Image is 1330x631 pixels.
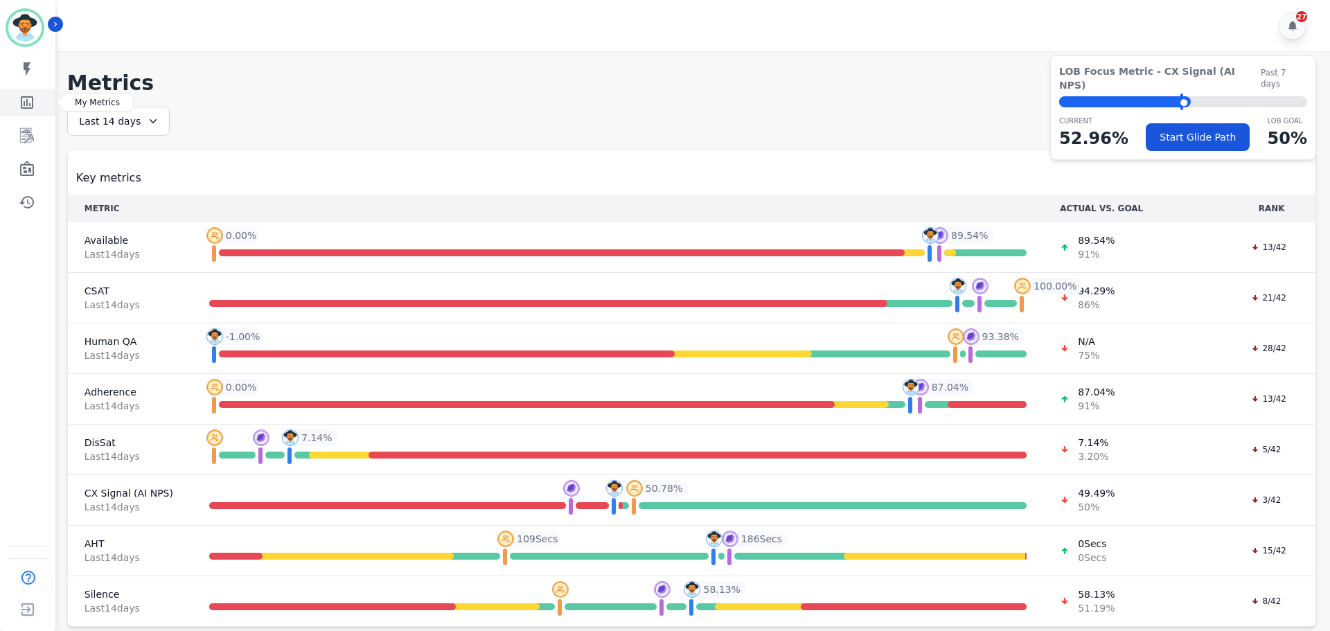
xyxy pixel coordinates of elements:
img: profile-pic [722,531,738,547]
span: Human QA [85,335,176,348]
span: 0 Secs [1078,537,1106,551]
div: 27 [1296,11,1307,22]
img: profile-pic [206,379,223,396]
img: profile-pic [948,328,964,345]
img: profile-pic [903,379,919,396]
span: 91 % [1078,399,1115,413]
span: -1.00 % [226,330,260,344]
img: profile-pic [654,581,671,598]
span: 86 % [1078,298,1115,312]
div: 5/42 [1244,443,1288,456]
th: ACTUAL VS. GOAL [1043,195,1227,222]
span: 3.20 % [1078,450,1108,463]
th: METRIC [68,195,193,222]
h1: Metrics [67,71,1316,96]
span: 100.00 % [1034,279,1076,293]
img: profile-pic [497,531,514,547]
div: Last 14 days [67,107,170,136]
span: Past 7 days [1261,67,1307,89]
span: Available [85,233,176,247]
span: CSAT [85,284,176,298]
div: 21/42 [1244,291,1293,305]
span: 186 Secs [741,532,782,546]
span: 0.00 % [226,380,256,394]
span: 75 % [1078,348,1099,362]
div: 28/42 [1244,341,1293,355]
span: 89.54 % [1078,233,1115,247]
span: 7.14 % [301,431,332,445]
span: 94.29 % [1078,284,1115,298]
span: CX Signal (AI NPS) [85,486,176,500]
img: profile-pic [282,429,299,446]
div: 8/42 [1244,594,1288,608]
img: profile-pic [972,278,988,294]
img: Bordered avatar [8,11,42,44]
img: profile-pic [963,328,979,345]
p: CURRENT [1059,116,1128,126]
div: 13/42 [1244,392,1293,406]
img: profile-pic [912,379,929,396]
img: profile-pic [626,480,643,497]
span: 89.54 % [951,229,988,242]
span: 58.13 % [1078,587,1115,601]
p: LOB Goal [1268,116,1307,126]
span: 109 Secs [517,532,558,546]
span: AHT [85,537,176,551]
img: profile-pic [706,531,722,547]
span: LOB Focus Metric - CX Signal (AI NPS) [1059,64,1261,92]
img: profile-pic [606,480,623,497]
span: 87.04 % [1078,385,1115,399]
img: profile-pic [922,227,939,244]
span: 50.78 % [646,481,682,495]
span: N/A [1078,335,1099,348]
span: 0.00 % [226,229,256,242]
span: Last 14 day s [85,247,176,261]
img: profile-pic [563,480,580,497]
span: 7.14 % [1078,436,1108,450]
span: Silence [85,587,176,601]
span: DisSat [85,436,176,450]
span: 87.04 % [932,380,968,394]
div: 3/42 [1244,493,1288,507]
img: profile-pic [206,429,223,446]
span: Last 14 day s [85,601,176,615]
span: Last 14 day s [85,348,176,362]
p: 52.96 % [1059,126,1128,151]
img: profile-pic [253,429,269,446]
div: 15/42 [1244,544,1293,558]
th: RANK [1227,195,1315,222]
span: 51.19 % [1078,601,1115,615]
img: profile-pic [206,227,223,244]
div: 13/42 [1244,240,1293,254]
span: Key metrics [76,170,141,186]
span: 0 Secs [1078,551,1106,565]
span: Adherence [85,385,176,399]
span: Last 14 day s [85,500,176,514]
img: profile-pic [206,328,223,345]
img: profile-pic [1014,278,1031,294]
img: profile-pic [684,581,700,598]
img: profile-pic [932,227,948,244]
span: Last 14 day s [85,298,176,312]
span: Last 14 day s [85,450,176,463]
button: Start Glide Path [1146,123,1250,151]
p: 50 % [1268,126,1307,151]
span: Last 14 day s [85,399,176,413]
img: profile-pic [552,581,569,598]
div: ⬤ [1059,96,1191,107]
img: profile-pic [950,278,966,294]
span: 49.49 % [1078,486,1115,500]
span: 50 % [1078,500,1115,514]
span: Last 14 day s [85,551,176,565]
span: 91 % [1078,247,1115,261]
span: 58.13 % [703,583,740,596]
span: 93.38 % [982,330,1019,344]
